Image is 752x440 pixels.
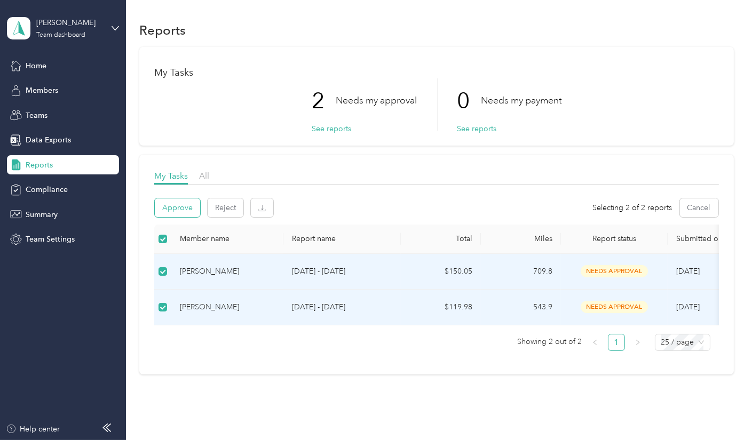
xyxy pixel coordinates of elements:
[6,423,60,435] button: Help center
[26,209,58,220] span: Summary
[680,198,718,217] button: Cancel
[635,339,641,346] span: right
[587,334,604,351] li: Previous Page
[292,301,392,313] p: [DATE] - [DATE]
[457,78,481,123] p: 0
[481,254,561,290] td: 709.8
[208,198,243,217] button: Reject
[409,234,472,243] div: Total
[629,334,646,351] li: Next Page
[199,171,209,181] span: All
[608,334,625,351] li: 1
[668,225,748,254] th: Submitted on
[36,32,85,38] div: Team dashboard
[26,234,75,245] span: Team Settings
[581,301,648,313] span: needs approval
[661,334,704,350] span: 25 / page
[292,266,392,277] p: [DATE] - [DATE]
[401,254,481,290] td: $150.05
[593,202,672,213] span: Selecting 2 of 2 reports
[26,159,53,171] span: Reports
[676,267,700,276] span: [DATE]
[26,110,48,121] span: Teams
[581,265,648,277] span: needs approval
[481,290,561,325] td: 543.9
[518,334,582,350] span: Showing 2 out of 2
[401,290,481,325] td: $119.98
[180,266,275,277] div: [PERSON_NAME]
[457,123,496,134] button: See reports
[155,198,200,217] button: Approve
[336,94,417,107] p: Needs my approval
[26,60,46,71] span: Home
[692,380,752,440] iframe: Everlance-gr Chat Button Frame
[676,302,700,311] span: [DATE]
[171,225,283,254] th: Member name
[154,171,188,181] span: My Tasks
[629,334,646,351] button: right
[283,225,401,254] th: Report name
[489,234,552,243] div: Miles
[569,234,659,243] span: Report status
[26,85,58,96] span: Members
[312,123,351,134] button: See reports
[26,184,68,195] span: Compliance
[608,334,624,350] a: 1
[26,134,71,146] span: Data Exports
[592,339,598,346] span: left
[180,301,275,313] div: [PERSON_NAME]
[587,334,604,351] button: left
[36,17,103,28] div: [PERSON_NAME]
[481,94,561,107] p: Needs my payment
[139,25,186,36] h1: Reports
[655,334,710,351] div: Page Size
[180,234,275,243] div: Member name
[312,78,336,123] p: 2
[154,67,719,78] h1: My Tasks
